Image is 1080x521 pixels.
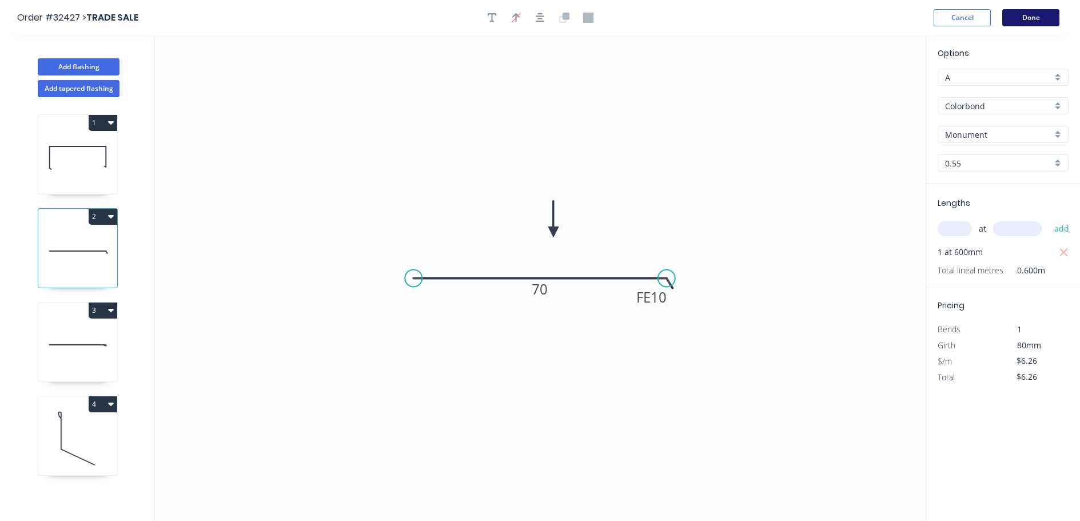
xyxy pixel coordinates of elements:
span: at [979,221,986,237]
button: 2 [89,209,117,225]
span: Girth [938,340,955,351]
button: 4 [89,396,117,412]
span: 80mm [1017,340,1041,351]
span: $/m [938,356,952,367]
span: Options [938,47,969,59]
tspan: 70 [532,280,548,299]
input: Colour [945,129,1052,141]
span: 0.600m [1003,263,1045,279]
span: 1 [1017,324,1022,335]
span: Order #32427 > [17,11,86,24]
button: add [1049,219,1075,238]
input: Price level [945,71,1052,83]
span: Total lineal metres [938,263,1003,279]
button: Cancel [934,9,991,26]
button: Done [1002,9,1059,26]
span: Bends [938,324,961,335]
button: 1 [89,115,117,131]
span: 1 at 600mm [938,244,983,260]
button: Add flashing [38,58,119,75]
tspan: FE [636,288,651,307]
button: Add tapered flashing [38,80,119,97]
input: Material [945,100,1052,112]
span: Lengths [938,197,970,209]
input: Thickness [945,157,1052,169]
span: Total [938,372,955,383]
span: TRADE SALE [86,11,138,24]
svg: 0 [154,35,926,521]
tspan: 10 [651,288,667,307]
button: 3 [89,303,117,319]
span: Pricing [938,300,965,311]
